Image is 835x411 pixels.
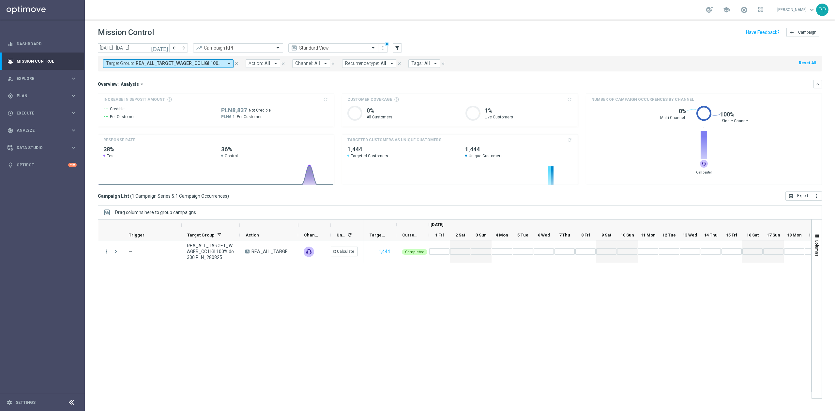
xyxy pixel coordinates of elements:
span: 8 Fri [581,233,590,237]
span: Control [225,153,238,159]
span: 13 Wed [683,233,697,237]
span: 7 Thu [559,233,570,237]
i: close [234,61,239,66]
span: 6 Wed [538,233,550,237]
span: -- [103,113,108,121]
input: Select date range [98,43,170,53]
multiple-options-button: Export to CSV [785,193,822,198]
h3: Campaign List [98,193,229,199]
span: -- [103,105,108,113]
span: Credible [110,106,125,112]
i: arrow_back [172,46,176,50]
span: Single Channel [722,118,749,124]
span: Trigger [129,233,144,237]
div: PP [816,4,828,16]
span: Call center [695,170,713,175]
span: Test [107,153,115,159]
span: REA_ALL_TARGET_WAGER_CC LIGI 100% do 300 PLN_280825 [251,249,293,254]
i: more_vert [380,45,386,51]
div: Plan [8,93,70,99]
span: 17 Sun [767,233,780,237]
button: Mission Control [7,59,77,64]
span: keyboard_arrow_down [808,6,815,13]
button: [DATE] [150,43,170,53]
ng-select: Standard View [288,43,378,53]
span: Not Credible [249,108,271,113]
i: arrow_forward [181,46,186,50]
i: close [281,61,285,66]
div: Row Groups [115,210,196,215]
p: Live Customers [485,114,573,120]
span: 4 Mon [496,233,508,237]
h1: Mission Control [98,28,154,37]
ng-select: Campaign KPI [193,43,283,53]
span: Target Group: [106,61,134,66]
button: gps_fixed Plan keyboard_arrow_right [7,93,77,99]
div: Press SPACE to select this row. [98,240,363,263]
i: close [397,61,402,66]
i: track_changes [8,128,13,133]
h1: 0% [367,107,455,114]
span: 15 Fri [726,233,737,237]
span: All [314,61,320,66]
h2: 1,444 [347,145,455,153]
h4: TARGETED CUSTOMERS VS UNIQUE CUSTOMERS [347,137,441,143]
span: Analysis [121,81,139,87]
div: Call center [700,160,708,168]
i: keyboard_arrow_right [70,145,77,151]
span: Unique Targeted Customers [337,233,346,237]
p: All Customers [367,114,455,120]
h1: 1% [485,107,573,114]
button: Target Group: REA_ALL_TARGET_WAGER_CC LIGI 100% do 300 PLN_280825 arrow_drop_down [103,59,234,68]
span: 12 Tue [662,233,676,237]
span: Data Studio [17,146,70,150]
i: more_vert [104,249,110,254]
span: 0% [679,107,687,115]
a: Dashboard [17,35,77,53]
span: Target Group [187,233,215,237]
a: Settings [16,401,36,404]
i: trending_up [196,45,202,51]
span: PLN6.1 [221,114,235,119]
div: equalizer Dashboard [7,41,77,47]
span: 9 Sat [601,233,611,237]
colored-tag: Completed [402,249,428,255]
i: arrow_drop_down [433,61,438,67]
i: more_vert [814,193,819,199]
span: Current Status [402,233,418,237]
button: add Campaign [786,28,819,37]
i: add [789,30,795,35]
button: play_circle_outline Execute keyboard_arrow_right [7,111,77,116]
img: cellCenter.svg [700,160,708,168]
span: Execute [17,111,70,115]
span: Per Customer [110,114,135,119]
div: Mission Control [8,53,77,70]
a: Optibot [17,156,68,174]
button: close [330,60,336,67]
span: ) [227,193,229,199]
h2: 1,444 [465,145,572,153]
div: Dashboard [8,35,77,53]
button: track_changes Analyze keyboard_arrow_right [7,128,77,133]
button: Data Studio keyboard_arrow_right [7,145,77,150]
i: open_in_browser [788,193,794,199]
button: more_vert [811,191,822,201]
button: filter_alt [393,43,402,53]
i: refresh [332,249,337,254]
div: Explore [8,76,70,82]
i: lightbulb [8,162,13,168]
div: Execute [8,110,70,116]
button: keyboard_arrow_down [813,80,822,88]
span: A [245,250,250,253]
span: Channel: [295,61,313,66]
span: 1 Campaign Series & 1 Campaign Occurrences [132,193,227,199]
span: Action: [249,61,263,66]
button: Reset All [798,59,817,67]
i: arrow_drop_down [323,61,328,67]
span: Drag columns here to group campaigns [115,210,196,215]
div: person_search Explore keyboard_arrow_right [7,76,77,81]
